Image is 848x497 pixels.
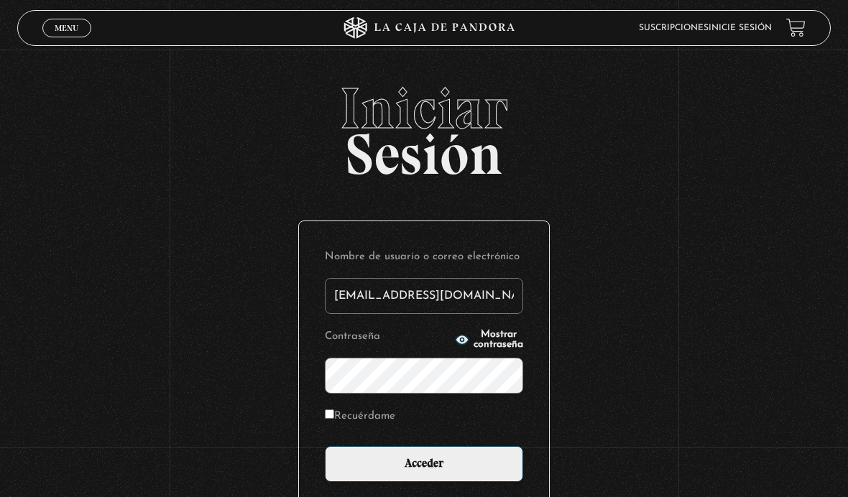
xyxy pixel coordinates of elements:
[325,247,523,266] label: Nombre de usuario o correo electrónico
[786,18,806,37] a: View your shopping cart
[17,80,831,172] h2: Sesión
[325,407,395,426] label: Recuérdame
[325,327,451,346] label: Contraseña
[325,409,334,419] input: Recuérdame
[50,36,84,46] span: Cerrar
[474,330,523,350] span: Mostrar contraseña
[639,24,709,32] a: Suscripciones
[325,446,523,482] input: Acceder
[55,24,78,32] span: Menu
[455,330,523,350] button: Mostrar contraseña
[17,80,831,137] span: Iniciar
[709,24,772,32] a: Inicie sesión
